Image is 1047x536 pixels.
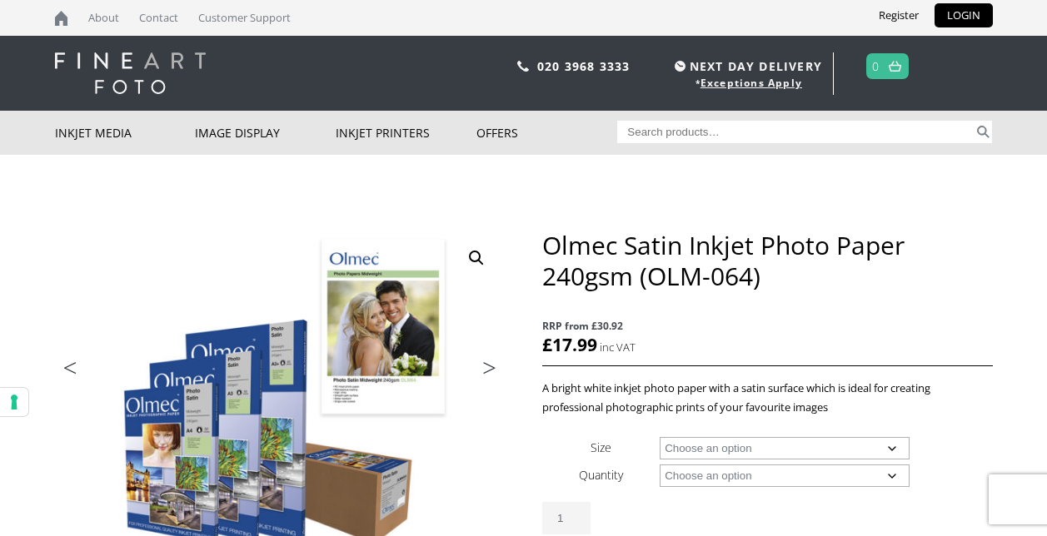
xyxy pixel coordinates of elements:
img: basket.svg [889,61,901,72]
a: Offers [476,111,617,155]
img: time.svg [675,61,686,72]
label: Quantity [579,467,623,483]
span: RRP from £30.92 [542,316,992,335]
span: NEXT DAY DELIVERY [671,57,822,76]
span: £ [542,333,552,356]
input: Product quantity [542,502,591,534]
a: 0 [872,54,880,78]
a: LOGIN [935,3,993,27]
h1: Olmec Satin Inkjet Photo Paper 240gsm (OLM-064) [542,230,992,291]
img: phone.svg [517,61,529,72]
a: 020 3968 3333 [537,58,631,74]
button: Search [974,121,993,143]
label: Size [591,439,611,455]
a: View full-screen image gallery [461,243,491,273]
img: logo-white.svg [55,52,206,94]
a: Register [866,3,931,27]
input: Search products… [617,121,974,143]
bdi: 17.99 [542,333,597,356]
a: Exceptions Apply [700,76,802,90]
a: Inkjet Media [55,111,196,155]
a: Image Display [195,111,336,155]
a: Inkjet Printers [336,111,476,155]
p: A bright white inkjet photo paper with a satin surface which is ideal for creating professional p... [542,379,992,417]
